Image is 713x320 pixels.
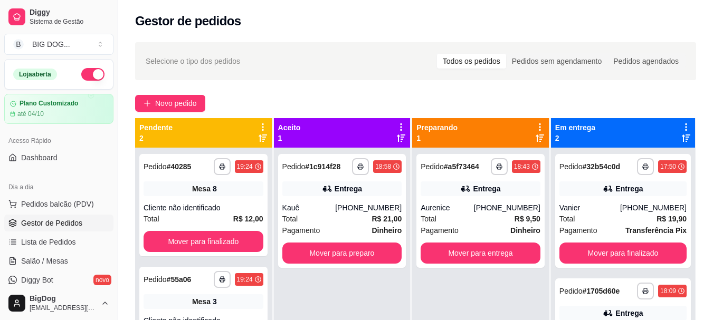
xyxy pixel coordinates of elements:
[20,100,78,108] article: Plano Customizado
[4,271,113,288] a: Diggy Botnovo
[282,243,402,264] button: Mover para preparo
[4,253,113,269] a: Salão / Mesas
[237,275,253,284] div: 19:24
[237,162,253,171] div: 19:24
[4,34,113,55] button: Select a team
[559,287,583,295] span: Pedido
[13,69,57,80] div: Loja aberta
[375,162,391,171] div: 18:58
[615,183,643,194] div: Entrega
[144,275,167,284] span: Pedido
[372,226,402,235] strong: Dinheiro
[559,162,583,171] span: Pedido
[515,215,540,223] strong: R$ 9,50
[559,213,575,225] span: Total
[335,202,402,213] div: [PHONE_NUMBER]
[30,294,97,304] span: BigDog
[144,231,263,252] button: Mover para finalizado
[282,202,336,213] div: Kauê
[282,225,320,236] span: Pagamento
[167,162,192,171] strong: # 40285
[4,196,113,212] button: Pedidos balcão (PDV)
[21,237,76,247] span: Lista de Pedidos
[30,8,109,17] span: Diggy
[192,183,211,194] span: Mesa
[473,183,500,194] div: Entrega
[620,202,687,213] div: [PHONE_NUMBER]
[4,234,113,250] a: Lista de Pedidos
[4,215,113,231] a: Gestor de Pedidos
[278,133,301,143] p: 1
[144,213,159,225] span: Total
[555,133,595,143] p: 2
[135,13,241,30] h2: Gestor de pedidos
[144,162,167,171] span: Pedido
[21,256,68,266] span: Salão / Mesas
[21,199,94,209] span: Pedidos balcão (PDV)
[155,98,197,109] span: Novo pedido
[607,54,685,69] div: Pedidos agendados
[335,183,362,194] div: Entrega
[305,162,340,171] strong: # 1c914f28
[421,202,474,213] div: Aurenice
[13,39,24,50] span: B
[233,215,263,223] strong: R$ 12,00
[421,213,436,225] span: Total
[21,152,58,163] span: Dashboard
[559,225,597,236] span: Pagamento
[282,162,306,171] span: Pedido
[421,243,540,264] button: Mover para entrega
[506,54,607,69] div: Pedidos sem agendamento
[660,162,676,171] div: 17:50
[144,202,263,213] div: Cliente não identificado
[372,215,402,223] strong: R$ 21,00
[582,162,620,171] strong: # 32b54c0d
[510,226,540,235] strong: Dinheiro
[657,215,687,223] strong: R$ 19,90
[555,122,595,133] p: Em entrega
[582,287,620,295] strong: # 1705d60e
[4,132,113,149] div: Acesso Rápido
[416,122,458,133] p: Preparando
[167,275,192,284] strong: # 55a06
[437,54,506,69] div: Todos os pedidos
[144,100,151,107] span: plus
[4,290,113,316] button: BigDog[EMAIL_ADDRESS][DOMAIN_NAME]
[559,202,620,213] div: Vanier
[4,94,113,124] a: Plano Customizadoaté 04/10
[4,149,113,166] a: Dashboard
[444,162,479,171] strong: # a5f73464
[21,218,82,228] span: Gestor de Pedidos
[615,308,643,318] div: Entrega
[421,225,459,236] span: Pagamento
[213,183,217,194] div: 8
[421,162,444,171] span: Pedido
[135,95,205,112] button: Novo pedido
[416,133,458,143] p: 1
[282,213,298,225] span: Total
[192,296,211,307] span: Mesa
[213,296,217,307] div: 3
[625,226,687,235] strong: Transferência Pix
[21,275,53,285] span: Diggy Bot
[17,110,44,118] article: até 04/10
[30,17,109,26] span: Sistema de Gestão
[139,133,173,143] p: 2
[559,243,687,264] button: Mover para finalizado
[4,4,113,30] a: DiggySistema de Gestão
[514,162,530,171] div: 18:43
[32,39,70,50] div: BIG DOG ...
[4,179,113,196] div: Dia a dia
[139,122,173,133] p: Pendente
[30,304,97,312] span: [EMAIL_ADDRESS][DOMAIN_NAME]
[474,202,540,213] div: [PHONE_NUMBER]
[81,68,104,81] button: Alterar Status
[660,287,676,295] div: 18:09
[278,122,301,133] p: Aceito
[146,55,240,67] span: Selecione o tipo dos pedidos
